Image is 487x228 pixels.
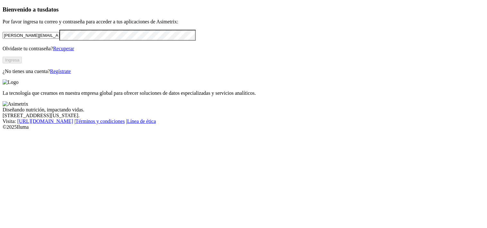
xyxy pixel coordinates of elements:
img: Logo [3,79,19,85]
a: Términos y condiciones [75,118,125,124]
img: Asimetrix [3,101,28,107]
p: Por favor ingresa tu correo y contraseña para acceder a tus aplicaciones de Asimetrix: [3,19,484,25]
h3: Bienvenido a tus [3,6,484,13]
div: Visita : | | [3,118,484,124]
a: [URL][DOMAIN_NAME] [17,118,73,124]
span: datos [45,6,59,13]
div: Diseñando nutrición, impactando vidas. [3,107,484,113]
div: © 2025 Iluma [3,124,484,130]
a: Regístrate [50,69,71,74]
p: Olvidaste tu contraseña? [3,46,484,52]
button: Ingresa [3,57,22,63]
a: Línea de ética [127,118,156,124]
input: Tu correo [3,32,59,39]
p: La tecnología que creamos en nuestra empresa global para ofrecer soluciones de datos especializad... [3,90,484,96]
a: Recuperar [53,46,74,51]
p: ¿No tienes una cuenta? [3,69,484,74]
div: [STREET_ADDRESS][US_STATE]. [3,113,484,118]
